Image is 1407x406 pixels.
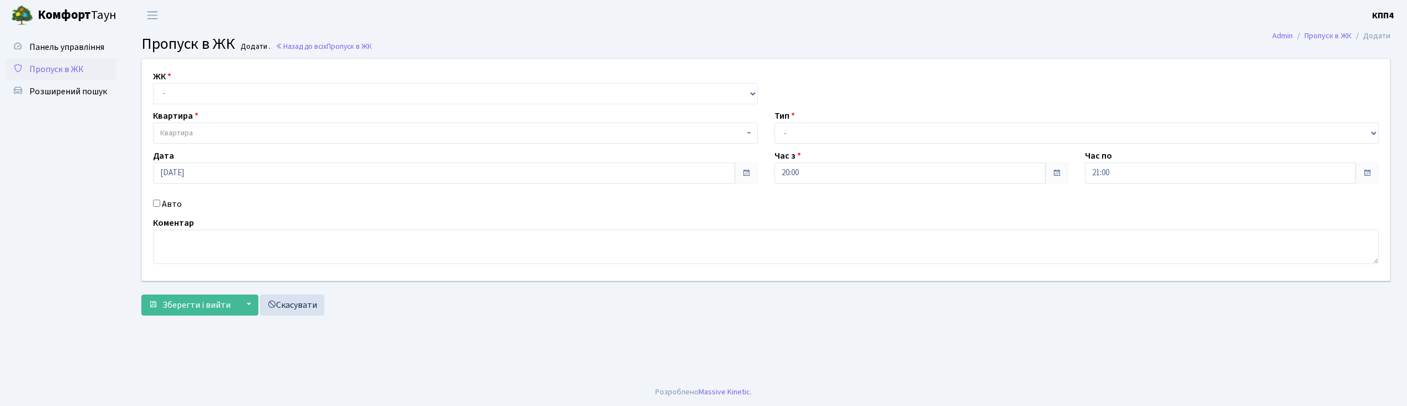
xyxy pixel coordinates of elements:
a: Admin [1272,30,1293,42]
span: Пропуск в ЖК [29,63,84,75]
button: Переключити навігацію [139,6,166,24]
small: Додати . [238,42,271,52]
a: КПП4 [1372,9,1394,22]
span: Зберегти і вийти [162,299,231,311]
span: Таун [38,6,116,25]
label: ЖК [153,70,171,83]
span: Пропуск в ЖК [141,33,235,55]
span: Панель управління [29,41,104,53]
div: Розроблено . [655,386,752,398]
a: Massive Kinetic [699,386,750,398]
label: Авто [162,197,182,211]
b: Комфорт [38,6,91,24]
nav: breadcrumb [1256,24,1407,48]
span: Квартира [160,128,193,139]
label: Квартира [153,109,198,123]
span: Пропуск в ЖК [327,41,372,52]
label: Коментар [153,216,194,230]
img: logo.png [11,4,33,27]
a: Розширений пошук [6,80,116,103]
label: Тип [774,109,795,123]
label: Час по [1085,149,1112,163]
a: Назад до всіхПропуск в ЖК [276,41,372,52]
a: Скасувати [260,295,324,316]
span: Розширений пошук [29,85,107,98]
a: Пропуск в ЖК [1304,30,1352,42]
a: Панель управління [6,36,116,58]
li: Додати [1352,30,1390,42]
a: Пропуск в ЖК [6,58,116,80]
label: Дата [153,149,174,163]
button: Зберегти і вийти [141,295,238,316]
label: Час з [774,149,801,163]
